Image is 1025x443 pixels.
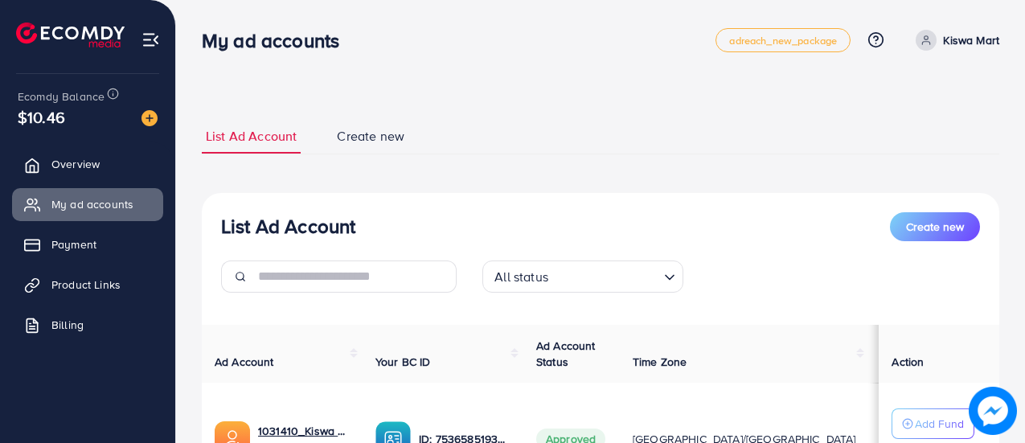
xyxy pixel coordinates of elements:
span: Ad Account Status [536,338,596,370]
span: Product Links [51,277,121,293]
span: List Ad Account [206,127,297,146]
img: image [141,110,158,126]
a: Kiswa Mart [909,30,999,51]
button: Add Fund [892,408,974,439]
span: Your BC ID [375,354,431,370]
a: 1031410_Kiswa Add Acc_1754748063745 [258,423,350,439]
p: Add Fund [915,414,964,433]
img: menu [141,31,160,49]
span: Billing [51,317,84,333]
h3: My ad accounts [202,29,352,52]
a: Payment [12,228,163,260]
span: Action [892,354,924,370]
p: Kiswa Mart [943,31,999,50]
span: All status [491,265,551,289]
span: Overview [51,156,100,172]
span: My ad accounts [51,196,133,212]
span: Time Zone [633,354,687,370]
h3: List Ad Account [221,215,355,238]
span: Create new [337,127,404,146]
span: $10.46 [18,105,65,129]
input: Search for option [553,262,658,289]
span: adreach_new_package [729,35,837,46]
span: Create new [906,219,964,235]
a: Product Links [12,269,163,301]
img: image [969,387,1017,435]
a: Overview [12,148,163,180]
div: Search for option [482,260,683,293]
span: Payment [51,236,96,252]
img: logo [16,23,125,47]
a: Billing [12,309,163,341]
a: My ad accounts [12,188,163,220]
span: Ecomdy Balance [18,88,105,105]
a: adreach_new_package [715,28,851,52]
span: Ad Account [215,354,274,370]
button: Create new [890,212,980,241]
